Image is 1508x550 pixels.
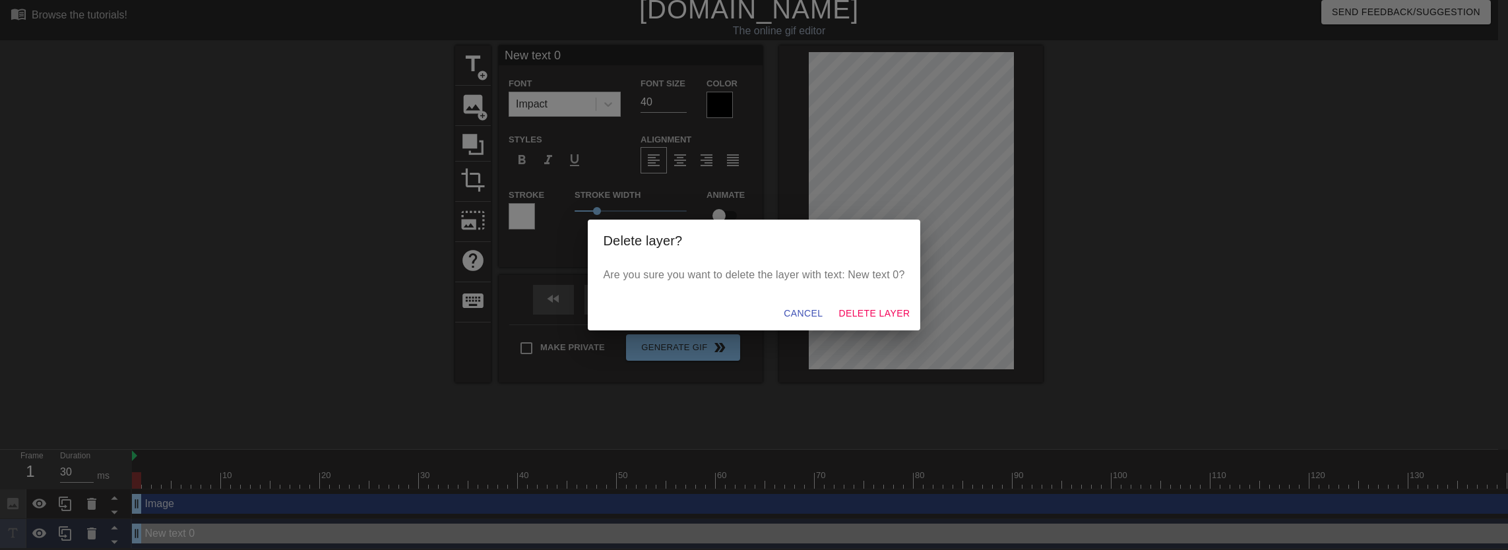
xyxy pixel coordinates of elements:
[838,305,910,322] span: Delete Layer
[604,230,905,251] h2: Delete layer?
[833,301,915,326] button: Delete Layer
[784,305,823,322] span: Cancel
[604,267,905,283] p: Are you sure you want to delete the layer with text: New text 0?
[778,301,828,326] button: Cancel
